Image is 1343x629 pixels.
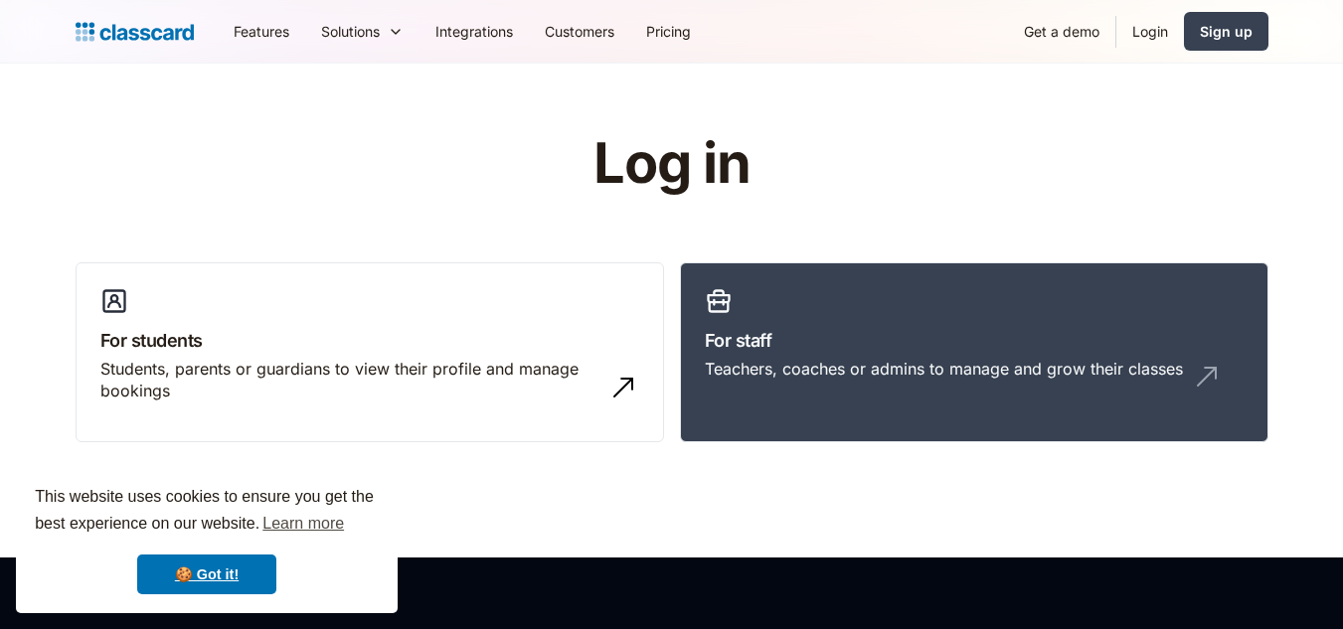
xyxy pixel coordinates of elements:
[1008,9,1115,54] a: Get a demo
[76,262,664,443] a: For studentsStudents, parents or guardians to view their profile and manage bookings
[1200,21,1253,42] div: Sign up
[1116,9,1184,54] a: Login
[630,9,707,54] a: Pricing
[137,554,276,594] a: dismiss cookie message
[16,466,398,613] div: cookieconsent
[305,9,420,54] div: Solutions
[100,358,599,402] div: Students, parents or guardians to view their profile and manage bookings
[35,485,379,539] span: This website uses cookies to ensure you get the best experience on our website.
[529,9,630,54] a: Customers
[420,9,529,54] a: Integrations
[705,327,1244,354] h3: For staff
[356,133,987,195] h1: Log in
[76,18,194,46] a: Logo
[680,262,1268,443] a: For staffTeachers, coaches or admins to manage and grow their classes
[218,9,305,54] a: Features
[1184,12,1268,51] a: Sign up
[705,358,1183,380] div: Teachers, coaches or admins to manage and grow their classes
[100,327,639,354] h3: For students
[321,21,380,42] div: Solutions
[259,509,347,539] a: learn more about cookies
